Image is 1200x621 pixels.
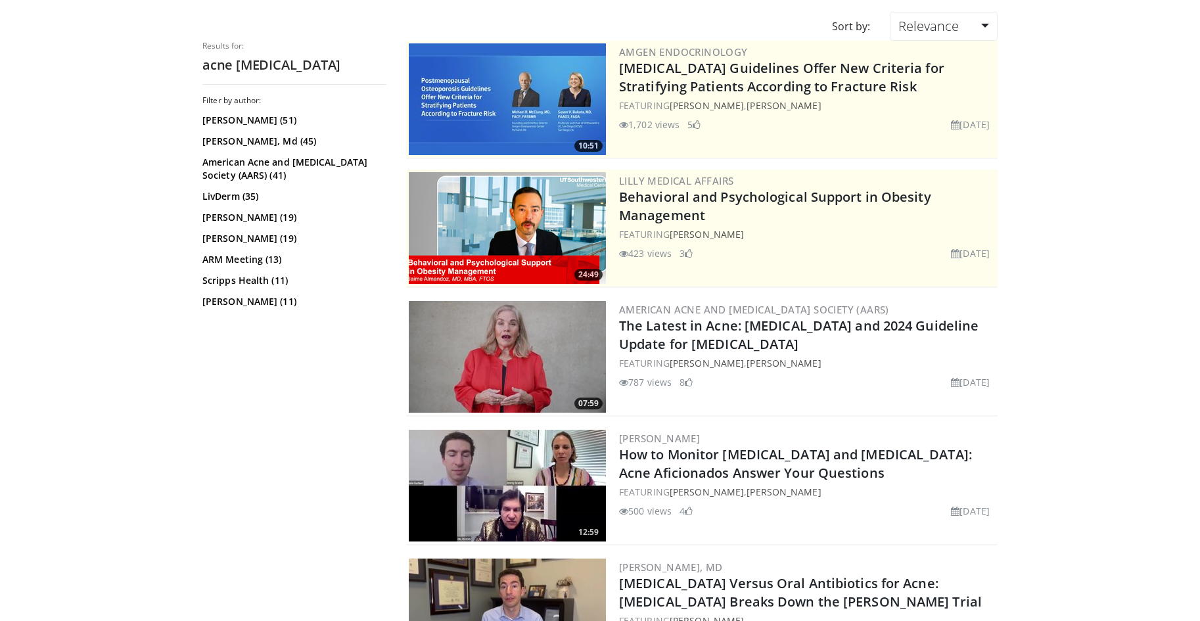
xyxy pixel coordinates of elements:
[670,357,744,369] a: [PERSON_NAME]
[619,188,931,224] a: Behavioral and Psychological Support in Obesity Management
[680,504,693,518] li: 4
[202,156,383,182] a: American Acne and [MEDICAL_DATA] Society (AARS) (41)
[619,59,944,95] a: [MEDICAL_DATA] Guidelines Offer New Criteria for Stratifying Patients According to Fracture Risk
[409,301,606,413] img: e86f7bed-8ba0-48fe-af39-d052e7b10943.300x170_q85_crop-smart_upscale.jpg
[202,253,383,266] a: ARM Meeting (13)
[619,504,672,518] li: 500 views
[680,246,693,260] li: 3
[951,246,990,260] li: [DATE]
[202,232,383,245] a: [PERSON_NAME] (19)
[574,269,603,281] span: 24:49
[409,43,606,155] a: 10:51
[687,118,701,131] li: 5
[619,174,733,187] a: Lilly Medical Affairs
[670,486,744,498] a: [PERSON_NAME]
[409,172,606,284] a: 24:49
[747,486,821,498] a: [PERSON_NAME]
[619,485,995,499] div: FEATURING ,
[409,430,606,541] a: 12:59
[951,504,990,518] li: [DATE]
[747,357,821,369] a: [PERSON_NAME]
[619,118,680,131] li: 1,702 views
[619,227,995,241] div: FEATURING
[619,561,723,574] a: [PERSON_NAME], MD
[951,118,990,131] li: [DATE]
[202,274,383,287] a: Scripps Health (11)
[619,356,995,370] div: FEATURING ,
[670,99,744,112] a: [PERSON_NAME]
[619,303,889,316] a: American Acne and [MEDICAL_DATA] Society (AARS)
[202,211,383,224] a: [PERSON_NAME] (19)
[619,432,700,445] a: [PERSON_NAME]
[822,12,880,41] div: Sort by:
[890,12,998,41] a: Relevance
[898,17,959,35] span: Relevance
[202,135,383,148] a: [PERSON_NAME], Md (45)
[574,526,603,538] span: 12:59
[619,246,672,260] li: 423 views
[619,45,748,58] a: Amgen Endocrinology
[202,95,386,106] h3: Filter by author:
[202,41,386,51] p: Results for:
[409,301,606,413] a: 07:59
[574,140,603,152] span: 10:51
[619,375,672,389] li: 787 views
[409,430,606,541] img: 9ba36549-b851-4c4d-9724-5ea56f14828e.300x170_q85_crop-smart_upscale.jpg
[670,228,744,241] a: [PERSON_NAME]
[951,375,990,389] li: [DATE]
[619,574,982,610] a: [MEDICAL_DATA] Versus Oral Antibiotics for Acne: [MEDICAL_DATA] Breaks Down the [PERSON_NAME] Trial
[202,190,383,203] a: LivDerm (35)
[747,99,821,112] a: [PERSON_NAME]
[202,57,386,74] h2: acne [MEDICAL_DATA]
[619,446,972,482] a: How to Monitor [MEDICAL_DATA] and [MEDICAL_DATA]: Acne Aficionados Answer Your Questions
[619,99,995,112] div: FEATURING ,
[409,172,606,284] img: ba3304f6-7838-4e41-9c0f-2e31ebde6754.png.300x170_q85_crop-smart_upscale.png
[202,114,383,127] a: [PERSON_NAME] (51)
[619,317,979,353] a: The Latest in Acne: [MEDICAL_DATA] and 2024 Guideline Update for [MEDICAL_DATA]
[574,398,603,409] span: 07:59
[202,295,383,308] a: [PERSON_NAME] (11)
[680,375,693,389] li: 8
[409,43,606,155] img: 7b525459-078d-43af-84f9-5c25155c8fbb.png.300x170_q85_crop-smart_upscale.jpg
